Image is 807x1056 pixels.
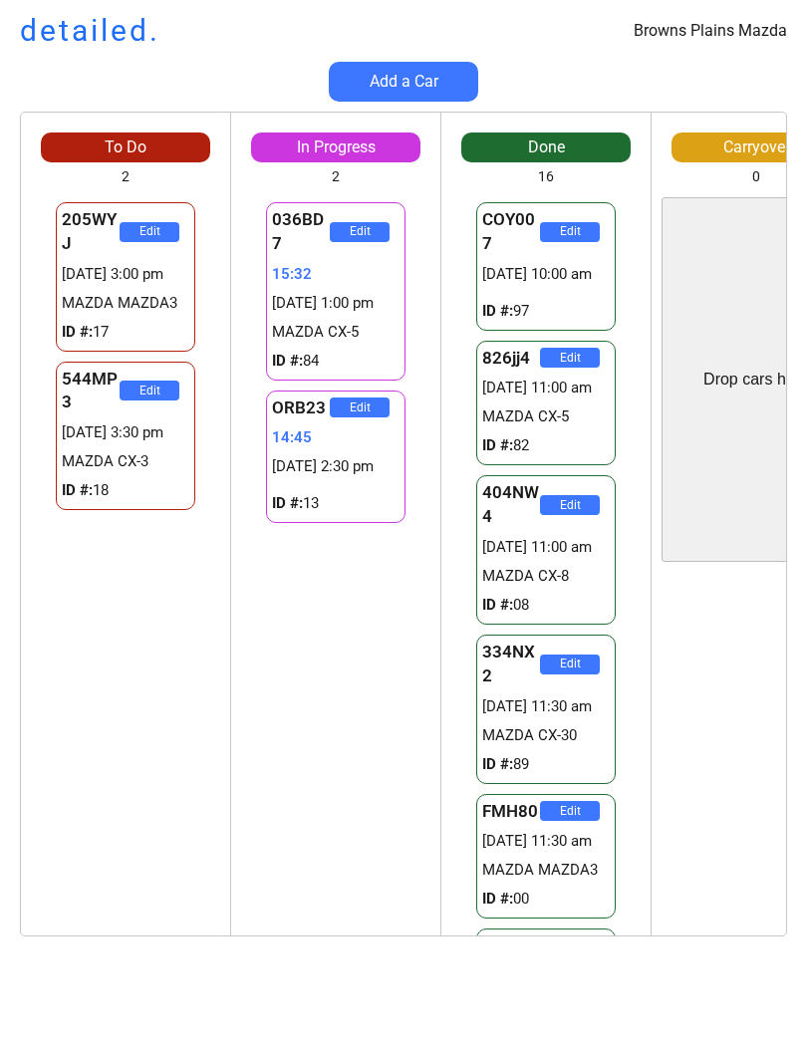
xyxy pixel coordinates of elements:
[461,136,631,158] div: Done
[482,264,610,285] div: [DATE] 10:00 am
[482,406,610,427] div: MAZDA CX-5
[20,10,160,52] h1: detailed.
[482,755,513,773] strong: ID #:
[482,436,513,454] strong: ID #:
[62,451,189,472] div: MAZDA CX-3
[272,322,400,343] div: MAZDA CX-5
[62,264,189,285] div: [DATE] 3:00 pm
[482,208,540,256] div: COY007
[272,264,400,285] div: 15:32
[482,302,513,320] strong: ID #:
[540,222,600,242] button: Edit
[330,222,390,242] button: Edit
[482,566,610,587] div: MAZDA CX-8
[62,368,120,415] div: 544MP3
[272,208,330,256] div: 036BD7
[62,208,120,256] div: 205WYJ
[330,397,390,417] button: Edit
[482,831,610,852] div: [DATE] 11:30 am
[272,494,303,512] strong: ID #:
[482,889,610,910] div: 00
[272,293,400,314] div: [DATE] 1:00 pm
[482,595,610,616] div: 08
[482,860,610,881] div: MAZDA MAZDA3
[62,422,189,443] div: [DATE] 3:30 pm
[62,480,189,501] div: 18
[482,596,513,614] strong: ID #:
[62,293,189,314] div: MAZDA MAZDA3
[41,136,210,158] div: To Do
[272,351,400,372] div: 84
[482,696,610,717] div: [DATE] 11:30 am
[62,481,93,499] strong: ID #:
[62,323,93,341] strong: ID #:
[272,456,400,477] div: [DATE] 2:30 pm
[538,167,554,187] div: 16
[482,435,610,456] div: 82
[482,481,540,529] div: 404NW4
[482,537,610,558] div: [DATE] 11:00 am
[482,754,610,775] div: 89
[540,655,600,674] button: Edit
[272,493,400,514] div: 13
[540,495,600,515] button: Edit
[122,167,130,187] div: 2
[482,800,540,824] div: FMH80
[482,378,610,398] div: [DATE] 11:00 am
[62,322,189,343] div: 17
[482,301,610,322] div: 97
[272,396,330,420] div: ORB23
[120,381,179,400] button: Edit
[482,347,540,371] div: 826jj4
[272,427,400,448] div: 14:45
[329,62,478,102] button: Add a Car
[482,934,540,982] div: 155JW3
[634,20,787,42] div: Browns Plains Mazda
[482,641,540,688] div: 334NX2
[540,348,600,368] button: Edit
[251,136,420,158] div: In Progress
[272,352,303,370] strong: ID #:
[120,222,179,242] button: Edit
[482,725,610,746] div: MAZDA CX-30
[482,890,513,908] strong: ID #:
[540,801,600,821] button: Edit
[752,167,760,187] div: 0
[332,167,340,187] div: 2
